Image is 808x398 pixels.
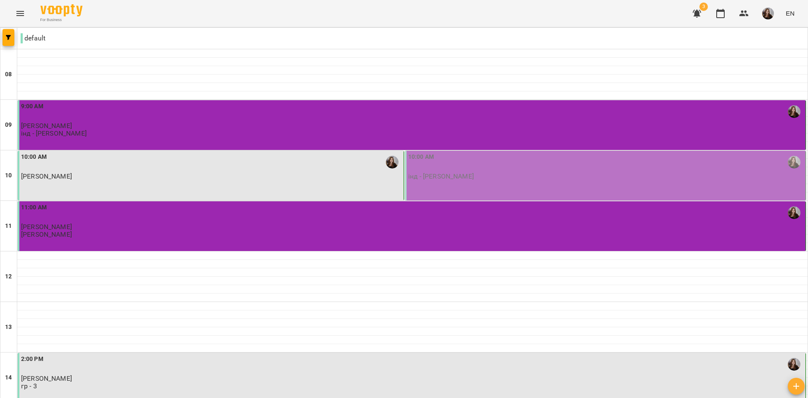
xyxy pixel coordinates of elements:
label: 11:00 AM [21,203,47,212]
h6: 08 [5,70,12,79]
h6: 12 [5,272,12,281]
img: Voopty Logo [40,4,82,16]
p: інд - [PERSON_NAME] [21,130,87,137]
span: EN [786,9,795,18]
span: For Business [40,17,82,23]
span: 3 [699,3,708,11]
img: Кармазин Мар'яна Тарасівна [386,156,399,168]
span: [PERSON_NAME] [21,223,72,231]
p: інд - [PERSON_NAME] [408,173,474,180]
p: гр - 3 [21,382,37,390]
h6: 11 [5,222,12,231]
button: Add lesson [788,378,805,395]
span: [PERSON_NAME] [21,172,72,180]
label: 2:00 PM [21,355,43,364]
img: Кармазин Мар'яна Тарасівна [788,206,800,219]
label: 10:00 AM [21,152,47,162]
img: 6cb9500d2c9559d0c681d3884c4848cf.JPG [762,8,774,19]
p: [PERSON_NAME] [21,231,72,238]
img: Кармазин Мар'яна Тарасівна [788,358,800,371]
p: default [21,33,45,43]
span: [PERSON_NAME] [21,374,72,382]
h6: 10 [5,171,12,180]
h6: 13 [5,323,12,332]
label: 9:00 AM [21,102,43,111]
h6: 09 [5,120,12,130]
img: Кармазин Мар'яна Тарасівна [788,105,800,118]
label: 10:00 AM [408,152,434,162]
button: EN [782,5,798,21]
span: [PERSON_NAME] [21,122,72,130]
h6: 14 [5,373,12,382]
img: Кармазин Мар'яна Тарасівна [788,156,800,168]
button: Menu [10,3,30,24]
